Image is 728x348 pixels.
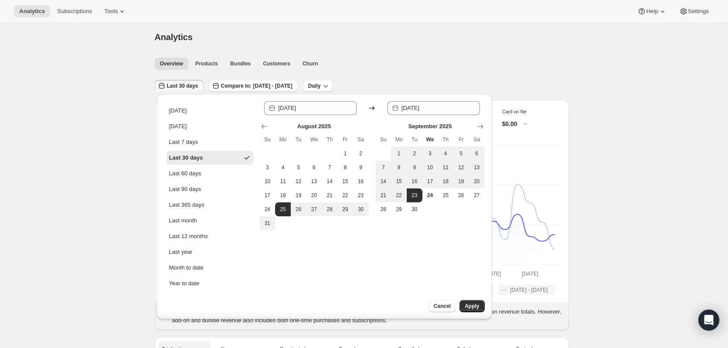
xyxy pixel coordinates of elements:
span: 8 [341,164,350,171]
div: Last 90 days [169,185,201,194]
button: End of range Tuesday September 23 2025 [407,188,422,202]
button: Wednesday August 13 2025 [306,174,322,188]
th: Wednesday [306,133,322,147]
button: Help [632,5,672,17]
button: Wednesday August 20 2025 [306,188,322,202]
span: 23 [357,192,365,199]
span: 10 [426,164,435,171]
span: Tools [104,8,118,15]
button: Saturday August 16 2025 [353,174,369,188]
span: Analytics [19,8,45,15]
th: Sunday [260,133,276,147]
span: 2 [410,150,419,157]
span: 18 [441,178,450,185]
text: [DATE] [522,271,538,277]
button: Sunday August 31 2025 [260,216,276,230]
span: 8 [395,164,403,171]
button: Settings [674,5,714,17]
button: Tuesday August 19 2025 [291,188,306,202]
span: Products [195,60,218,67]
button: Saturday August 2 2025 [353,147,369,160]
th: Wednesday [422,133,438,147]
button: Monday September 15 2025 [391,174,407,188]
span: 25 [279,206,287,213]
span: 24 [263,206,272,213]
th: Thursday [322,133,337,147]
span: 24 [426,192,435,199]
div: [DATE] [169,106,187,115]
span: 23 [410,192,419,199]
span: Th [441,136,450,143]
span: Card on file [502,109,527,114]
span: Th [325,136,334,143]
span: 15 [395,178,403,185]
button: Show next month, October 2025 [474,120,486,133]
button: Wednesday September 17 2025 [422,174,438,188]
span: 22 [341,192,350,199]
span: Churn [303,60,318,67]
button: Tuesday August 5 2025 [291,160,306,174]
span: Subscriptions [57,8,92,15]
button: Tuesday September 9 2025 [407,160,422,174]
span: 3 [263,164,272,171]
span: Su [263,136,272,143]
span: 12 [457,164,466,171]
span: 4 [441,150,450,157]
button: Sunday September 28 2025 [376,202,391,216]
button: Last 90 days [167,182,254,196]
button: Monday August 4 2025 [275,160,291,174]
button: Friday August 22 2025 [337,188,353,202]
button: Subscriptions [52,5,97,17]
button: Sunday August 10 2025 [260,174,276,188]
span: 30 [410,206,419,213]
button: Tuesday September 30 2025 [407,202,422,216]
span: 19 [294,192,303,199]
button: Friday August 1 2025 [337,147,353,160]
span: 14 [379,178,388,185]
th: Friday [337,133,353,147]
div: Last 7 days [169,138,198,147]
button: Monday September 8 2025 [391,160,407,174]
span: 10 [263,178,272,185]
span: Customers [263,60,290,67]
button: Tuesday September 2 2025 [407,147,422,160]
span: 31 [263,220,272,227]
div: Last year [169,248,192,256]
button: Show previous month, July 2025 [258,120,270,133]
button: Monday September 1 2025 [391,147,407,160]
span: Mo [395,136,403,143]
button: Sunday September 14 2025 [376,174,391,188]
button: Friday August 8 2025 [337,160,353,174]
div: Last 12 months [169,232,208,241]
button: Last 60 days [167,167,254,181]
button: Wednesday August 27 2025 [306,202,322,216]
span: 3 [426,150,435,157]
button: Last 7 days [167,135,254,149]
span: Last 30 days [167,82,198,89]
span: 1 [341,150,350,157]
button: Friday August 29 2025 [337,202,353,216]
button: Monday August 11 2025 [275,174,291,188]
button: Wednesday August 6 2025 [306,160,322,174]
span: 27 [473,192,481,199]
text: [DATE] [484,271,501,277]
button: Saturday September 27 2025 [469,188,485,202]
span: 17 [263,192,272,199]
span: Mo [279,136,287,143]
span: 21 [379,192,388,199]
span: 9 [410,164,419,171]
button: Tuesday September 16 2025 [407,174,422,188]
button: Tuesday August 12 2025 [291,174,306,188]
span: Fr [457,136,466,143]
button: Today Wednesday September 24 2025 [422,188,438,202]
span: 5 [294,164,303,171]
span: 16 [357,178,365,185]
span: 26 [294,206,303,213]
th: Saturday [469,133,485,147]
span: 7 [325,164,334,171]
button: Last 30 days [167,151,254,165]
button: Tuesday August 26 2025 [291,202,306,216]
span: 19 [457,178,466,185]
th: Monday [391,133,407,147]
button: Thursday September 4 2025 [438,147,453,160]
